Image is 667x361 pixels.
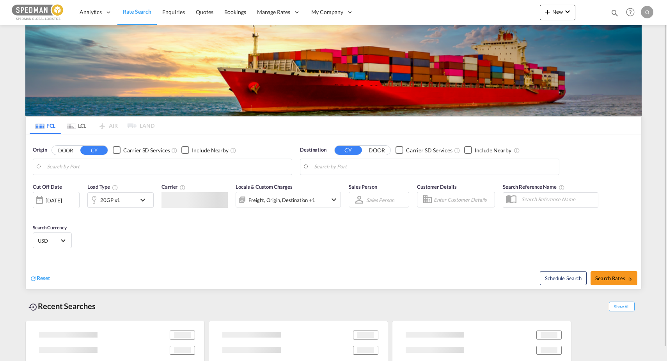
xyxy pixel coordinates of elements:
[454,147,460,154] md-icon: Unchecked: Search for CY (Container Yard) services for all selected carriers.Checked : Search for...
[365,194,395,206] md-select: Sales Person
[624,5,641,20] div: Help
[33,192,80,208] div: [DATE]
[25,25,642,116] img: LCL+%26+FCL+BACKGROUND.png
[329,195,339,204] md-icon: icon-chevron-down
[595,275,633,281] span: Search Rates
[162,9,185,15] span: Enquiries
[349,184,377,190] span: Sales Person
[52,146,79,155] button: DOOR
[33,225,67,231] span: Search Currency
[248,195,315,206] div: Freight Origin Destination Factory Stuffing
[257,8,290,16] span: Manage Rates
[181,146,229,154] md-checkbox: Checkbox No Ink
[591,271,637,285] button: Search Ratesicon-arrow-right
[641,6,653,18] div: O
[171,147,177,154] md-icon: Unchecked: Search for CY (Container Yard) services for all selected carriers.Checked : Search for...
[311,8,343,16] span: My Company
[30,274,50,283] div: icon-refreshReset
[37,235,67,246] md-select: Select Currency: $ USDUnited States Dollar
[47,161,288,173] input: Search by Port
[46,197,62,204] div: [DATE]
[335,146,362,155] button: CY
[609,302,635,311] span: Show All
[61,117,92,134] md-tab-item: LCL
[87,184,118,190] span: Load Type
[406,147,452,154] div: Carrier SD Services
[33,184,62,190] span: Cut Off Date
[514,147,520,154] md-icon: Unchecked: Ignores neighbouring ports when fetching rates.Checked : Includes neighbouring ports w...
[80,8,102,16] span: Analytics
[559,184,565,191] md-icon: Your search will be saved by the below given name
[236,184,293,190] span: Locals & Custom Charges
[25,297,99,315] div: Recent Searches
[236,192,341,207] div: Freight Origin Destination Factory Stuffingicon-chevron-down
[503,184,565,190] span: Search Reference Name
[396,146,452,154] md-checkbox: Checkbox No Ink
[363,146,390,155] button: DOOR
[112,184,118,191] md-icon: icon-information-outline
[30,117,154,134] md-pagination-wrapper: Use the left and right arrow keys to navigate between tabs
[38,237,60,244] span: USD
[610,9,619,20] div: icon-magnify
[12,4,64,21] img: c12ca350ff1b11efb6b291369744d907.png
[543,9,572,15] span: New
[30,275,37,282] md-icon: icon-refresh
[543,7,552,16] md-icon: icon-plus 400-fg
[518,193,598,205] input: Search Reference Name
[540,271,587,285] button: Note: By default Schedule search will only considerorigin ports, destination ports and cut off da...
[28,302,38,312] md-icon: icon-backup-restore
[196,9,213,15] span: Quotes
[33,207,39,218] md-datepicker: Select
[314,161,555,173] input: Search by Port
[627,276,633,282] md-icon: icon-arrow-right
[563,7,572,16] md-icon: icon-chevron-down
[26,134,641,289] div: Origin DOOR CY Checkbox No InkUnchecked: Search for CY (Container Yard) services for all selected...
[123,147,170,154] div: Carrier SD Services
[161,184,186,190] span: Carrier
[30,117,61,134] md-tab-item: FCL
[113,146,170,154] md-checkbox: Checkbox No Ink
[179,184,186,191] md-icon: The selected Trucker/Carrierwill be displayed in the rate results If the rates are from another f...
[230,147,236,154] md-icon: Unchecked: Ignores neighbouring ports when fetching rates.Checked : Includes neighbouring ports w...
[138,195,151,205] md-icon: icon-chevron-down
[37,275,50,281] span: Reset
[540,5,575,20] button: icon-plus 400-fgNewicon-chevron-down
[624,5,637,19] span: Help
[100,195,120,206] div: 20GP x1
[192,147,229,154] div: Include Nearby
[87,192,154,208] div: 20GP x1icon-chevron-down
[300,146,326,154] span: Destination
[224,9,246,15] span: Bookings
[417,184,456,190] span: Customer Details
[610,9,619,17] md-icon: icon-magnify
[434,194,492,206] input: Enter Customer Details
[475,147,511,154] div: Include Nearby
[123,8,151,15] span: Rate Search
[80,146,108,155] button: CY
[33,146,47,154] span: Origin
[464,146,511,154] md-checkbox: Checkbox No Ink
